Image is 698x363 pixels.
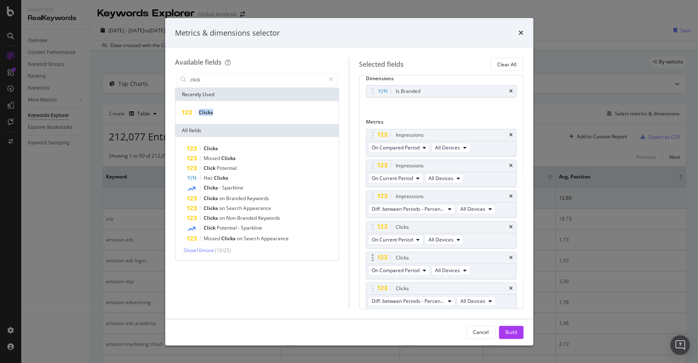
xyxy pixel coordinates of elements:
[204,145,218,152] span: Clicks
[237,235,244,242] span: on
[499,326,523,339] button: Build
[368,143,430,153] button: On Compared Period
[457,204,496,214] button: All Devices
[396,87,420,95] div: Is Branded
[435,267,460,274] span: All Devices
[509,194,513,199] div: times
[366,118,516,129] div: Metrics
[184,247,214,254] span: Show 10 more
[368,235,423,245] button: On Current Period
[221,155,236,162] span: Clicks
[366,282,516,310] div: ClickstimesDiff. between Periods - PercentageAll Devices
[258,214,280,221] span: Keywords
[457,296,496,306] button: All Devices
[460,298,485,304] span: All Devices
[221,235,237,242] span: Clicks
[396,284,409,293] div: Clicks
[366,160,516,187] div: ImpressionstimesOn Current PeriodAll Devices
[214,174,228,181] span: Clicks
[189,73,325,86] input: Search by field name
[497,61,516,68] div: Clear All
[226,205,243,212] span: Search
[429,236,453,243] span: All Devices
[509,163,513,168] div: times
[238,224,241,231] span: -
[204,165,217,171] span: Click
[396,162,424,170] div: Impressions
[204,214,219,221] span: Clicks
[217,165,237,171] span: Potential
[372,298,445,304] span: Diff. between Periods - Percentage
[204,205,219,212] span: Clicks
[460,205,485,212] span: All Devices
[372,205,445,212] span: Diff. between Periods - Percentage
[243,205,271,212] span: Appearance
[396,192,424,201] div: Impressions
[372,175,413,182] span: On Current Period
[366,75,516,85] div: Dimensions
[226,195,247,202] span: Branded
[368,266,430,275] button: On Compared Period
[509,255,513,260] div: times
[425,235,464,245] button: All Devices
[244,235,261,242] span: Search
[372,144,420,151] span: On Compared Period
[396,223,409,231] div: Clicks
[359,60,404,69] div: Selected fields
[175,88,339,101] div: Recently Used
[366,221,516,248] div: ClickstimesOn Current PeriodAll Devices
[372,267,420,274] span: On Compared Period
[396,131,424,139] div: Impressions
[175,124,339,137] div: All fields
[518,28,523,38] div: times
[175,28,280,38] div: Metrics & dimensions selector
[366,190,516,218] div: ImpressionstimesDiff. between Periods - PercentageAll Devices
[509,89,513,94] div: times
[204,224,217,231] span: Click
[215,247,231,254] span: ( 10 / 25 )
[509,286,513,291] div: times
[368,296,455,306] button: Diff. between Periods - Percentage
[396,254,409,262] div: Clicks
[165,18,533,345] div: modal
[204,235,221,242] span: Missed
[241,224,262,231] span: Sparkline
[505,329,517,336] div: Build
[175,58,222,67] div: Available fields
[372,236,413,243] span: On Current Period
[219,184,222,191] span: -
[199,109,213,116] span: Clicks
[435,144,460,151] span: All Devices
[366,85,516,97] div: Is Brandedtimes
[368,204,455,214] button: Diff. between Periods - Percentage
[261,235,289,242] span: Appearance
[222,184,243,191] span: Sparkline
[204,184,219,191] span: Clicks
[247,195,269,202] span: Keywords
[466,326,496,339] button: Cancel
[226,214,258,221] span: Non-Branded
[431,266,470,275] button: All Devices
[217,224,238,231] span: Potential
[204,195,219,202] span: Clicks
[368,174,423,183] button: On Current Period
[490,58,523,71] button: Clear All
[509,225,513,230] div: times
[219,195,226,202] span: on
[219,205,226,212] span: on
[204,174,214,181] span: Has
[366,252,516,279] div: ClickstimesOn Compared PeriodAll Devices
[204,155,221,162] span: Missed
[429,175,453,182] span: All Devices
[366,129,516,156] div: ImpressionstimesOn Compared PeriodAll Devices
[219,214,226,221] span: on
[509,133,513,138] div: times
[425,174,464,183] button: All Devices
[473,329,489,336] div: Cancel
[670,335,690,355] div: Open Intercom Messenger
[431,143,470,153] button: All Devices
